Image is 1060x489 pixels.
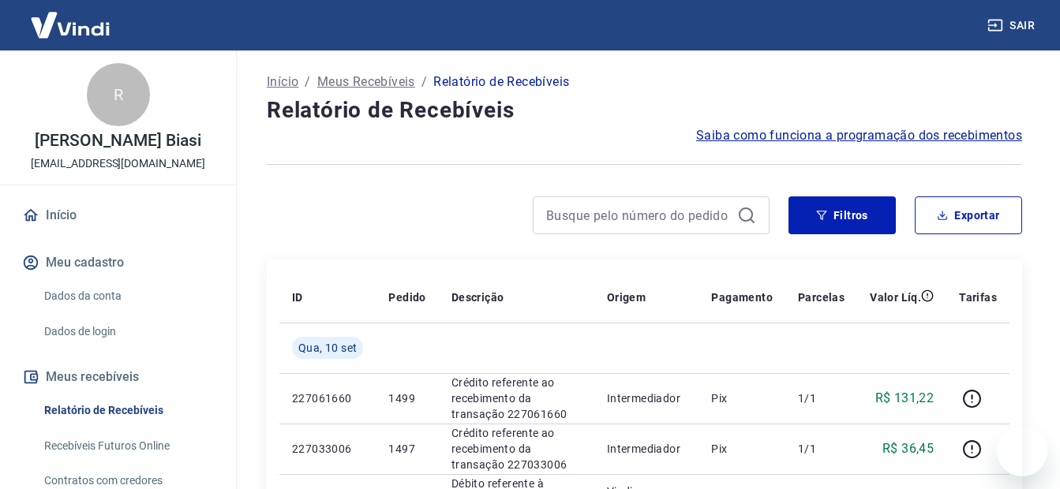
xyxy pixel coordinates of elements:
[38,315,217,348] a: Dados de login
[711,441,773,457] p: Pix
[984,11,1041,40] button: Sair
[997,426,1047,476] iframe: Botão para abrir a janela de mensagens
[546,203,731,227] input: Busque pelo número do pedido
[38,430,217,462] a: Recebíveis Futuros Online
[875,389,935,408] p: R$ 131,22
[959,289,997,305] p: Tarifas
[607,441,687,457] p: Intermediador
[451,289,504,305] p: Descrição
[292,390,363,406] p: 227061660
[421,73,427,91] p: /
[38,394,217,427] a: Relatório de Recebíveis
[388,390,425,406] p: 1499
[35,133,200,149] p: [PERSON_NAME] Biasi
[267,73,298,91] a: Início
[711,289,773,305] p: Pagamento
[696,126,1022,145] a: Saiba como funciona a programação dos recebimentos
[305,73,310,91] p: /
[292,289,303,305] p: ID
[798,441,845,457] p: 1/1
[388,441,425,457] p: 1497
[87,63,150,126] div: R
[19,198,217,233] a: Início
[31,155,205,172] p: [EMAIL_ADDRESS][DOMAIN_NAME]
[451,375,582,422] p: Crédito referente ao recebimento da transação 227061660
[870,289,921,305] p: Valor Líq.
[798,390,845,406] p: 1/1
[19,360,217,394] button: Meus recebíveis
[607,390,687,406] p: Intermediador
[451,425,582,472] p: Crédito referente ao recebimento da transação 227033006
[798,289,845,305] p: Parcelas
[882,439,934,458] p: R$ 36,45
[317,73,415,91] a: Meus Recebíveis
[915,196,1022,234] button: Exportar
[388,289,425,305] p: Pedido
[19,1,122,49] img: Vindi
[298,340,357,356] span: Qua, 10 set
[267,95,1022,126] h4: Relatório de Recebíveis
[788,196,896,234] button: Filtros
[711,390,773,406] p: Pix
[433,73,569,91] p: Relatório de Recebíveis
[292,441,363,457] p: 227033006
[19,245,217,280] button: Meu cadastro
[607,289,646,305] p: Origem
[38,280,217,312] a: Dados da conta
